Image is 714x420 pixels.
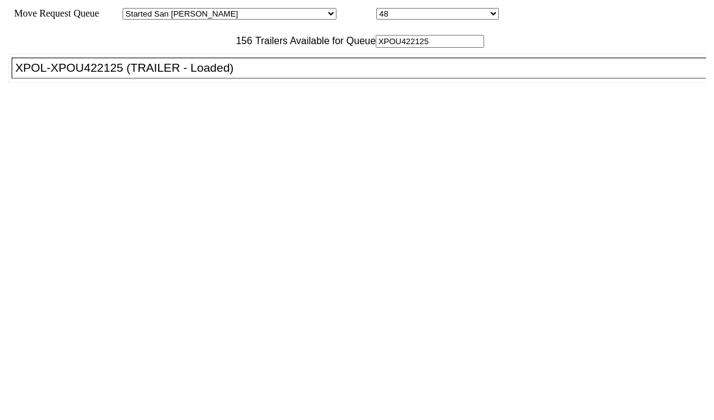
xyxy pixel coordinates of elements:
span: 156 [230,36,253,46]
span: Trailers Available for Queue [253,36,376,46]
div: XPOL-XPOU422125 (TRAILER - Loaded) [15,61,713,75]
span: Area [101,8,120,18]
span: Location [339,8,374,18]
input: Filter Available Trailers [376,35,484,48]
span: Move Request Queue [8,8,99,18]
